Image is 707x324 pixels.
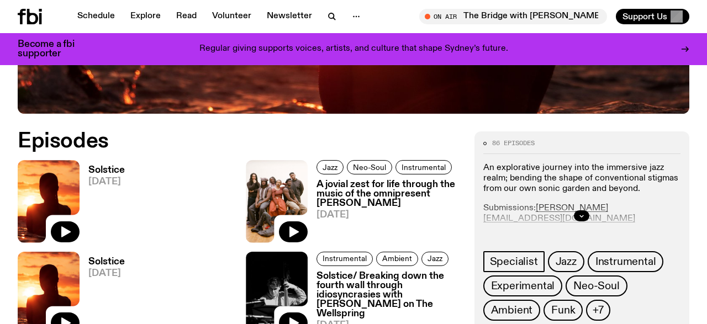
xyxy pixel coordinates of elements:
button: On AirThe Bridge with [PERSON_NAME] [419,9,607,24]
span: Specialist [490,256,538,268]
a: Jazz [421,252,449,266]
span: +7 [593,304,604,316]
a: Newsletter [260,9,319,24]
h3: Become a fbi supporter [18,40,88,59]
span: [DATE] [316,210,461,220]
span: Jazz [556,256,577,268]
a: Schedule [71,9,122,24]
span: Support Us [622,12,667,22]
h3: A jovial zest for life through the music of the omnipresent [PERSON_NAME] [316,180,461,208]
a: Read [170,9,203,24]
img: All seven members of Kokoroko either standing, sitting or spread out on the ground. They are hudd... [246,160,308,242]
a: Jazz [316,160,344,174]
p: An explorative journey into the immersive jazz realm; bending the shape of conventional stigmas f... [483,163,680,195]
span: Ambient [382,254,412,263]
a: Instrumental [588,251,664,272]
button: +7 [586,300,610,321]
span: Ambient [491,304,533,316]
a: Experimental [483,275,563,296]
h3: Solstice [88,257,125,267]
a: Ambient [376,252,418,266]
span: 86 episodes [492,140,535,146]
span: Experimental [491,280,555,292]
a: Instrumental [316,252,373,266]
a: Neo-Soul [566,275,627,296]
img: A girl standing in the ocean as waist level, staring into the rise of the sun. [18,160,80,242]
span: Neo-Soul [573,280,619,292]
h3: Solstice/ Breaking down the fourth wall through idiosyncrasies with [PERSON_NAME] on The Wellspring [316,272,461,318]
a: Specialist [483,251,545,272]
span: Instrumental [323,254,367,263]
span: [DATE] [88,269,125,278]
a: Instrumental [395,160,452,174]
a: Jazz [548,251,584,272]
span: Instrumental [595,256,656,268]
h3: Solstice [88,166,125,175]
span: Instrumental [402,163,446,171]
p: Regular giving supports voices, artists, and culture that shape Sydney’s future. [199,44,508,54]
span: [DATE] [88,177,125,187]
h2: Episodes [18,131,461,151]
a: Volunteer [205,9,258,24]
a: Ambient [483,300,541,321]
span: Jazz [323,163,337,171]
span: Jazz [428,254,442,263]
span: Neo-Soul [353,163,386,171]
a: Solstice[DATE] [80,166,125,242]
a: Explore [124,9,167,24]
a: A jovial zest for life through the music of the omnipresent [PERSON_NAME][DATE] [308,180,461,242]
a: Funk [544,300,583,321]
span: Funk [551,304,575,316]
a: Neo-Soul [347,160,392,174]
button: Support Us [616,9,689,24]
